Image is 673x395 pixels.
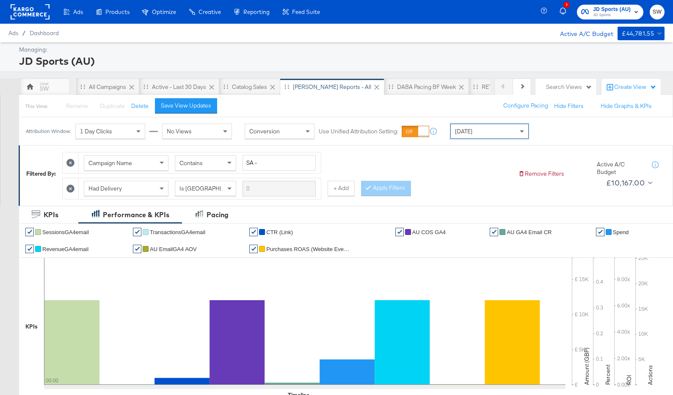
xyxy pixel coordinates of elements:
[152,83,206,91] div: Active - Last 30 Days
[455,127,472,135] span: [DATE]
[558,4,573,20] button: 1
[133,245,141,253] a: ✔
[243,8,270,15] span: Reporting
[152,8,176,15] span: Optimize
[266,246,351,252] span: Purchases ROAS (Website Events)
[601,102,652,110] button: Hide Graphs & KPIs
[73,8,83,15] span: Ads
[395,228,404,236] a: ✔
[473,84,478,89] div: Drag to reorder tab
[577,5,643,19] button: JD Sports (AU)JD Sports
[646,365,654,385] text: Actions
[25,103,48,110] div: This View:
[42,229,89,235] span: SessionsGA4email
[103,210,169,220] div: Performance & KPIs
[583,348,590,385] text: Amount (GBP)
[30,30,59,36] a: Dashboard
[603,176,654,190] button: £10,167.00
[89,83,126,91] div: All Campaigns
[25,245,34,253] a: ✔
[554,102,584,110] button: Hide Filters
[249,127,280,135] span: Conversion
[622,28,654,39] div: £44,781.55
[18,30,30,36] span: /
[100,102,125,110] span: Duplicate
[653,7,661,17] span: SW
[25,323,38,331] div: KPIs
[105,8,130,15] span: Products
[389,84,393,89] div: Drag to reorder tab
[497,98,554,113] button: Configure Pacing
[223,84,228,89] div: Drag to reorder tab
[133,228,141,236] a: ✔
[167,127,192,135] span: No Views
[26,170,56,178] div: Filtered By:
[88,185,122,192] span: Had Delivery
[618,27,665,40] button: £44,781.55
[131,102,149,110] button: Delete
[604,365,612,385] text: Percent
[80,84,85,89] div: Drag to reorder tab
[397,83,456,91] div: DABA Pacing BF Week
[150,246,197,252] span: AU EmailGA4 AOV
[42,246,88,252] span: RevenueGA4email
[593,5,631,14] span: JD Sports (AU)
[482,83,535,91] div: RET Pacing BF Week
[199,8,221,15] span: Creative
[490,228,498,236] a: ✔
[293,83,371,91] div: [PERSON_NAME] Reports - All
[19,54,662,68] div: JD Sports (AU)
[249,245,258,253] a: ✔
[8,30,18,36] span: Ads
[179,159,203,167] span: Contains
[593,12,631,19] span: JD Sports
[650,5,665,19] button: SW
[596,228,604,236] a: ✔
[546,83,592,91] div: Search Views
[249,228,258,236] a: ✔
[19,46,662,54] div: Managing:
[243,181,316,196] input: Enter a search term
[614,83,656,91] div: Create View
[80,127,112,135] span: 1 Day Clicks
[232,83,267,91] div: Catalog Sales
[155,98,217,113] button: Save View Updates
[243,155,316,171] input: Enter a search term
[328,181,355,196] button: + Add
[606,177,645,189] div: £10,167.00
[284,84,289,89] div: Drag to reorder tab
[266,229,293,235] span: CTR (Link)
[319,127,398,135] label: Use Unified Attribution Setting:
[563,2,570,8] div: 1
[179,185,244,192] span: Is [GEOGRAPHIC_DATA]
[66,102,88,110] span: Rename
[507,229,552,235] span: AU GA4 Email CR
[597,160,643,176] div: Active A/C Budget
[88,159,132,167] span: Campaign Name
[207,210,229,220] div: Pacing
[143,84,148,89] div: Drag to reorder tab
[25,228,34,236] a: ✔
[625,375,633,385] text: ROI
[150,229,205,235] span: TransactionsGA4email
[161,102,211,110] div: Save View Updates
[44,210,58,220] div: KPIs
[25,128,71,134] div: Attribution Window:
[40,85,49,93] div: SW
[518,170,564,178] button: Remove Filters
[551,27,613,39] div: Active A/C Budget
[292,8,320,15] span: Feed Suite
[412,229,446,235] span: AU COS GA4
[613,229,629,235] span: Spend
